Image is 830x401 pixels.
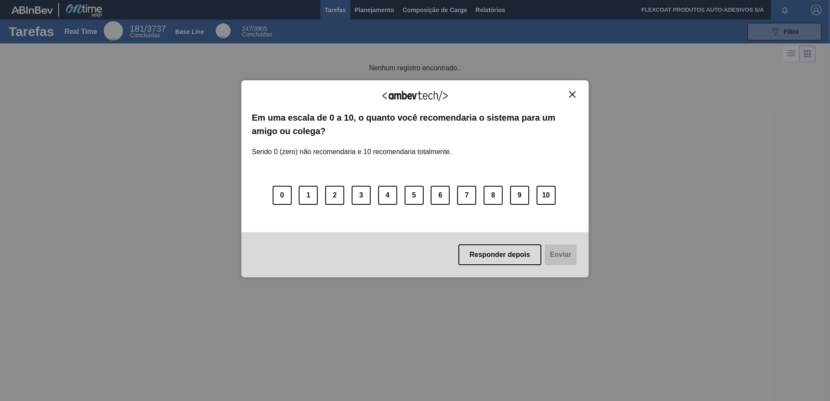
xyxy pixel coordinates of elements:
[273,186,292,205] button: 0
[537,186,556,205] button: 10
[567,91,578,98] button: Close
[510,186,529,205] button: 9
[458,244,542,265] button: Responder depois
[299,186,318,205] button: 1
[325,186,344,205] button: 2
[457,186,476,205] button: 7
[431,186,450,205] button: 6
[252,111,578,138] label: Em uma escala de 0 a 10, o quanto você recomendaria o sistema para um amigo ou colega?
[252,138,452,156] label: Sendo 0 (zero) não recomendaria e 10 recomendaria totalmente.
[484,186,503,205] button: 8
[569,91,576,98] img: Close
[405,186,424,205] button: 5
[352,186,371,205] button: 3
[378,186,397,205] button: 4
[382,90,448,101] img: Logo Ambevtech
